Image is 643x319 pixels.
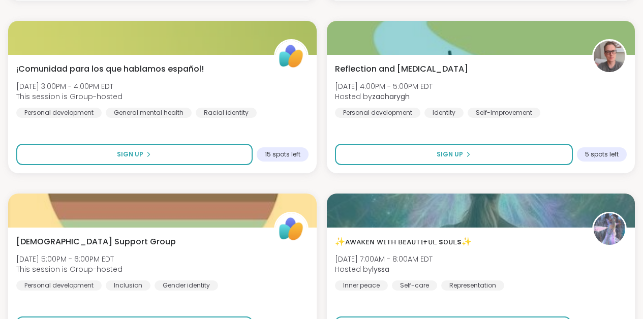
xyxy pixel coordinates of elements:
div: Inner peace [335,280,388,291]
span: [DEMOGRAPHIC_DATA] Support Group [16,236,176,248]
span: Sign Up [437,150,463,159]
span: 5 spots left [585,150,619,158]
span: Sign Up [117,150,143,159]
span: This session is Group-hosted [16,91,123,102]
b: lyssa [372,264,389,274]
div: Representation [441,280,504,291]
b: zacharygh [372,91,410,102]
div: Personal development [335,108,420,118]
button: Sign Up [16,144,253,165]
span: [DATE] 7:00AM - 8:00AM EDT [335,254,433,264]
span: ✨ᴀᴡᴀᴋᴇɴ ᴡɪᴛʜ ʙᴇᴀᴜᴛɪғᴜʟ sᴏᴜʟs✨ [335,236,472,248]
img: lyssa [594,213,625,245]
span: Hosted by [335,264,433,274]
span: [DATE] 5:00PM - 6:00PM EDT [16,254,123,264]
div: Personal development [16,280,102,291]
div: Identity [424,108,464,118]
div: Racial identity [196,108,257,118]
span: [DATE] 4:00PM - 5:00PM EDT [335,81,433,91]
span: ¡Comunidad para los que hablamos español! [16,63,204,75]
button: Sign Up [335,144,573,165]
span: Hosted by [335,91,433,102]
img: zacharygh [594,41,625,72]
img: ShareWell [275,41,307,72]
img: ShareWell [275,213,307,245]
span: 15 spots left [265,150,300,158]
span: This session is Group-hosted [16,264,123,274]
span: [DATE] 3:00PM - 4:00PM EDT [16,81,123,91]
div: General mental health [106,108,192,118]
div: Self-Improvement [468,108,540,118]
div: Gender identity [155,280,218,291]
div: Inclusion [106,280,150,291]
div: Self-care [392,280,437,291]
span: Reflection and [MEDICAL_DATA] [335,63,468,75]
div: Personal development [16,108,102,118]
